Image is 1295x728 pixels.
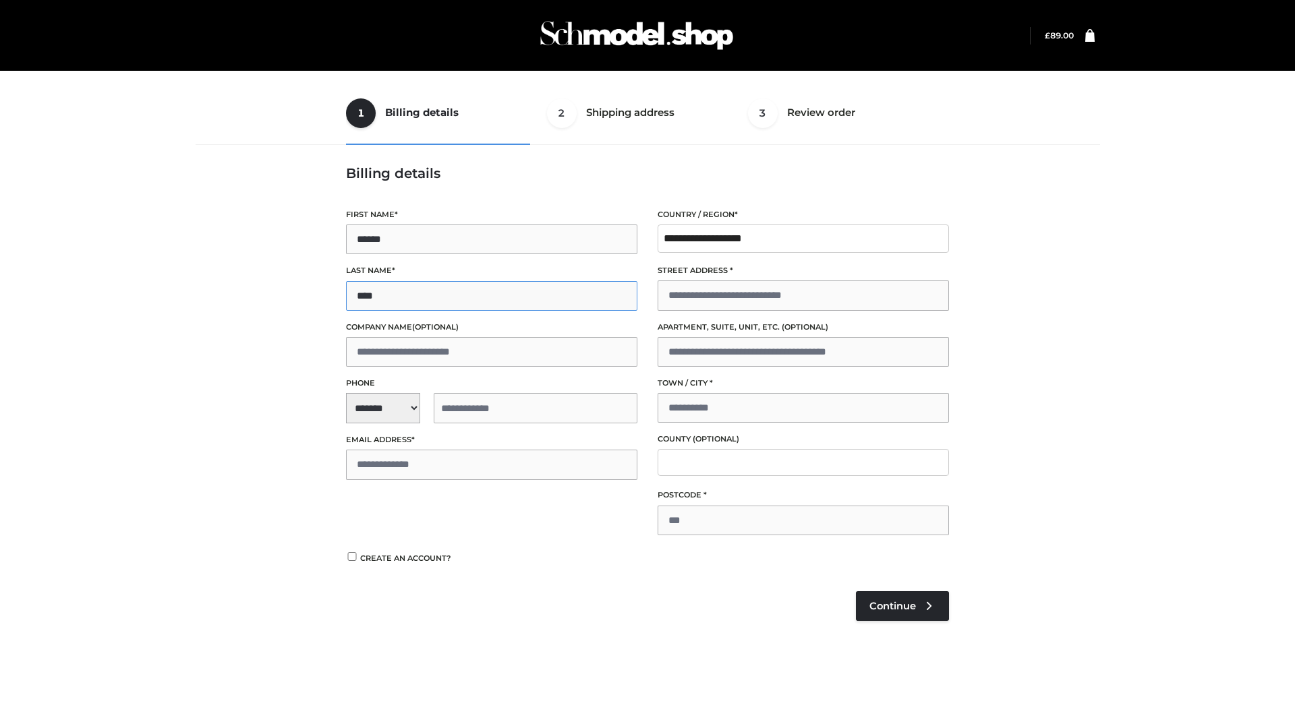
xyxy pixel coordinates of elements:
bdi: 89.00 [1045,30,1074,40]
label: Street address [658,264,949,277]
h3: Billing details [346,165,949,181]
label: Phone [346,377,637,390]
label: First name [346,208,637,221]
a: £89.00 [1045,30,1074,40]
label: Email address [346,433,637,446]
span: (optional) [412,322,459,332]
span: £ [1045,30,1050,40]
span: (optional) [782,322,828,332]
label: County [658,433,949,446]
label: Country / Region [658,208,949,221]
label: Town / City [658,377,949,390]
span: Continue [869,600,916,612]
span: Create an account? [360,553,451,563]
input: Create an account? [346,552,358,561]
label: Postcode [658,489,949,502]
label: Company name [346,321,637,334]
label: Apartment, suite, unit, etc. [658,321,949,334]
a: Continue [856,591,949,621]
label: Last name [346,264,637,277]
img: Schmodel Admin 964 [536,9,738,62]
span: (optional) [693,434,739,444]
